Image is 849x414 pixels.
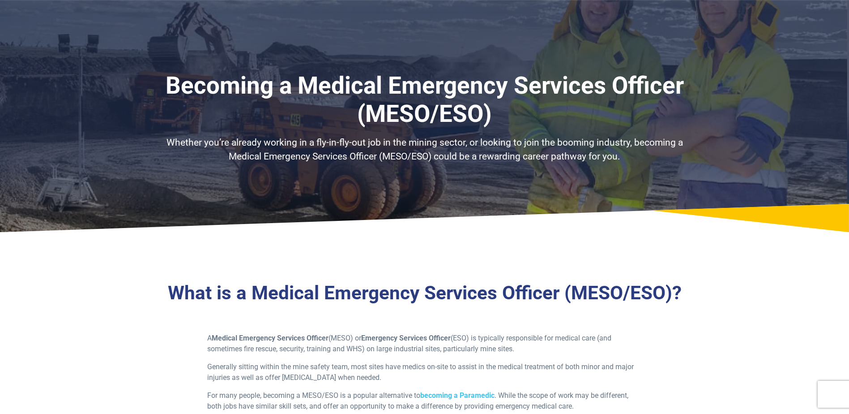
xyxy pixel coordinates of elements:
p: Whether you’re already working in a fly-in-fly-out job in the mining sector, or looking to join t... [163,136,687,164]
strong: Medical Emergency Services Officer [212,334,329,342]
a: becoming a Paramedic [420,391,495,400]
strong: Emergency Services Officer [361,334,451,342]
p: For many people, becoming a MESO/ESO is a popular alternative to . While the scope of work may be... [207,390,642,412]
h3: What is a Medical Emergency Services Officer (MESO/ESO)? [163,282,687,305]
h1: Becoming a Medical Emergency Services Officer (MESO/ESO) [163,72,687,129]
p: Generally sitting within the mine safety team, most sites have medics on-site to assist in the me... [207,362,642,383]
p: A (MESO) or (ESO) is typically responsible for medical care (and sometimes fire rescue, security,... [207,333,642,354]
